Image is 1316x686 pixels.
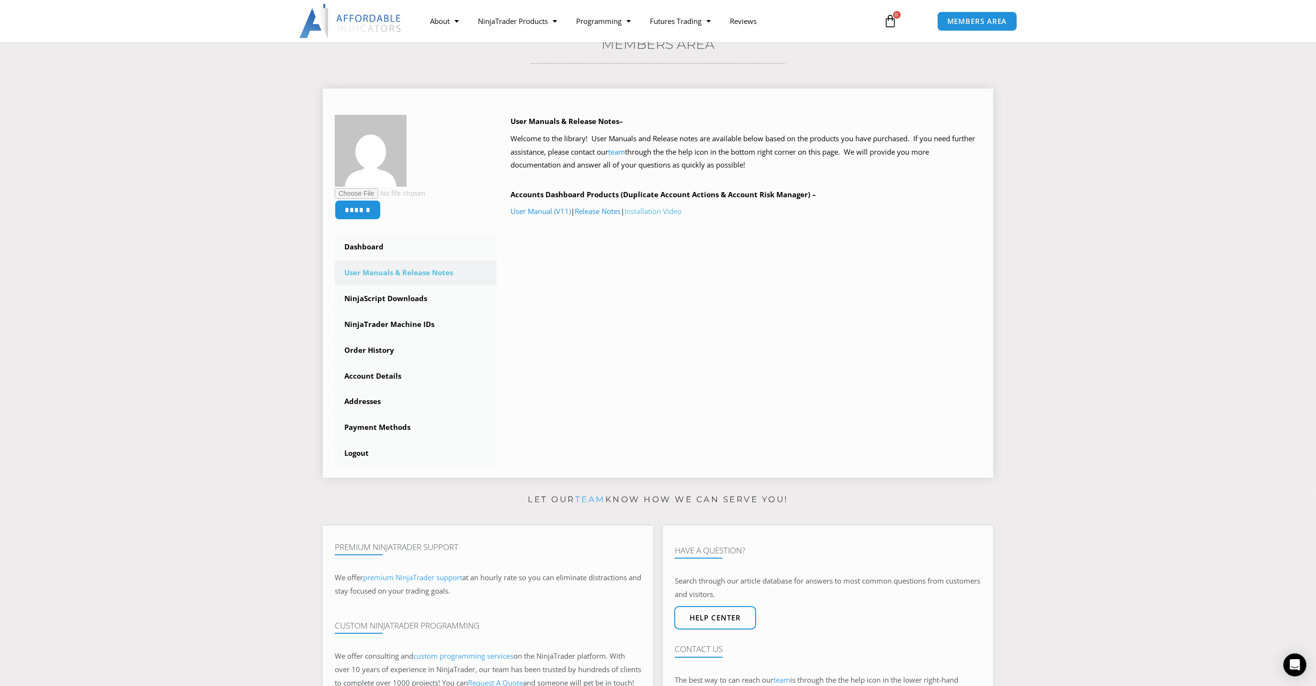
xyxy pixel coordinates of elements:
a: team [575,495,605,504]
a: Addresses [335,389,497,414]
b: User Manuals & Release Notes– [511,116,624,126]
a: Order History [335,338,497,363]
a: team [609,147,625,157]
a: Help center [674,606,756,630]
a: NinjaTrader Machine IDs [335,312,497,337]
a: About [420,10,468,32]
nav: Account pages [335,235,497,466]
a: NinjaTrader Products [468,10,567,32]
a: Release Notes [575,206,621,216]
a: Logout [335,441,497,466]
a: team [773,675,790,685]
span: MEMBERS AREA [947,18,1007,25]
a: custom programming services [413,651,513,661]
a: 0 [870,7,912,35]
a: Futures Trading [640,10,720,32]
p: Welcome to the library! User Manuals and Release notes are available below based on the products ... [511,132,982,172]
h4: Contact Us [675,644,981,654]
span: 0 [893,11,901,19]
h4: Have A Question? [675,546,981,555]
b: Accounts Dashboard Products (Duplicate Account Actions & Account Risk Manager) – [511,190,817,199]
a: Members Area [601,36,715,52]
div: Open Intercom Messenger [1283,653,1306,676]
img: LogoAI | Affordable Indicators – NinjaTrader [299,4,402,38]
a: User Manuals & Release Notes [335,260,497,285]
p: Let our know how we can serve you! [323,492,993,507]
nav: Menu [420,10,873,32]
a: Programming [567,10,640,32]
span: We offer consulting and [335,651,513,661]
a: User Manual (V11) [511,206,571,216]
a: Installation Video [625,206,682,216]
img: d8ee4f6858432fa19efcea2ff92ba8010a19880e6e7c03ed19c37cde9751b6ac [335,115,407,187]
p: | | [511,205,982,218]
a: Reviews [720,10,766,32]
a: MEMBERS AREA [937,11,1017,31]
a: NinjaScript Downloads [335,286,497,311]
a: Dashboard [335,235,497,259]
a: Account Details [335,364,497,389]
p: Search through our article database for answers to most common questions from customers and visit... [675,574,981,601]
span: at an hourly rate so you can eliminate distractions and stay focused on your trading goals. [335,573,641,596]
h4: Premium NinjaTrader Support [335,542,641,552]
span: We offer [335,573,363,582]
h4: Custom NinjaTrader Programming [335,621,641,630]
a: premium NinjaTrader support [363,573,462,582]
span: Help center [690,614,741,621]
a: Payment Methods [335,415,497,440]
